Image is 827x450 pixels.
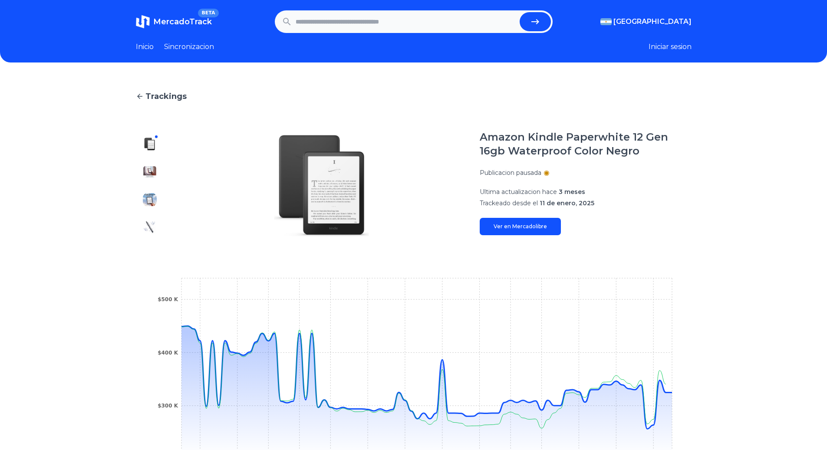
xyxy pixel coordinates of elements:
a: MercadoTrackBETA [136,15,212,29]
img: Argentina [600,18,612,25]
span: 3 meses [559,188,585,196]
img: Amazon Kindle Paperwhite 12 Gen 16gb Waterproof Color Negro [143,193,157,207]
span: Ultima actualizacion hace [480,188,557,196]
a: Sincronizacion [164,42,214,52]
img: MercadoTrack [136,15,150,29]
tspan: $500 K [158,296,178,302]
img: Amazon Kindle Paperwhite 12 Gen 16gb Waterproof Color Negro [143,137,157,151]
span: MercadoTrack [153,17,212,26]
span: BETA [198,9,218,17]
img: Amazon Kindle Paperwhite 12 Gen 16gb Waterproof Color Negro [143,165,157,179]
span: Trackings [145,90,187,102]
img: Amazon Kindle Paperwhite 12 Gen 16gb Waterproof Color Negro [143,220,157,234]
tspan: $400 K [158,350,178,356]
a: Ver en Mercadolibre [480,218,561,235]
span: [GEOGRAPHIC_DATA] [613,16,692,27]
button: [GEOGRAPHIC_DATA] [600,16,692,27]
h1: Amazon Kindle Paperwhite 12 Gen 16gb Waterproof Color Negro [480,130,692,158]
span: Trackeado desde el [480,199,538,207]
span: 11 de enero, 2025 [540,199,594,207]
a: Inicio [136,42,154,52]
tspan: $300 K [158,403,178,409]
button: Iniciar sesion [649,42,692,52]
a: Trackings [136,90,692,102]
p: Publicacion pausada [480,168,541,177]
img: Amazon Kindle Paperwhite 12 Gen 16gb Waterproof Color Negro [181,130,462,241]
